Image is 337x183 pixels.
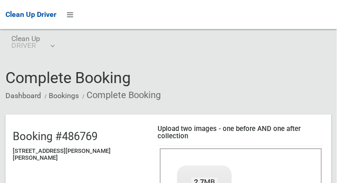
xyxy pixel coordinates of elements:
a: Bookings [49,91,79,100]
h2: Booking #486769 [13,131,148,142]
li: Complete Booking [80,87,161,104]
a: Clean Up Driver [5,8,56,21]
span: Clean Up Driver [5,10,56,19]
a: Clean UpDRIVER [5,29,60,58]
h4: Upload two images - one before AND one after collection [158,125,324,140]
span: Clean Up [11,35,54,49]
span: Complete Booking [5,68,131,87]
a: Dashboard [5,91,41,100]
small: DRIVER [11,42,40,49]
h5: [STREET_ADDRESS][PERSON_NAME][PERSON_NAME] [13,148,148,161]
